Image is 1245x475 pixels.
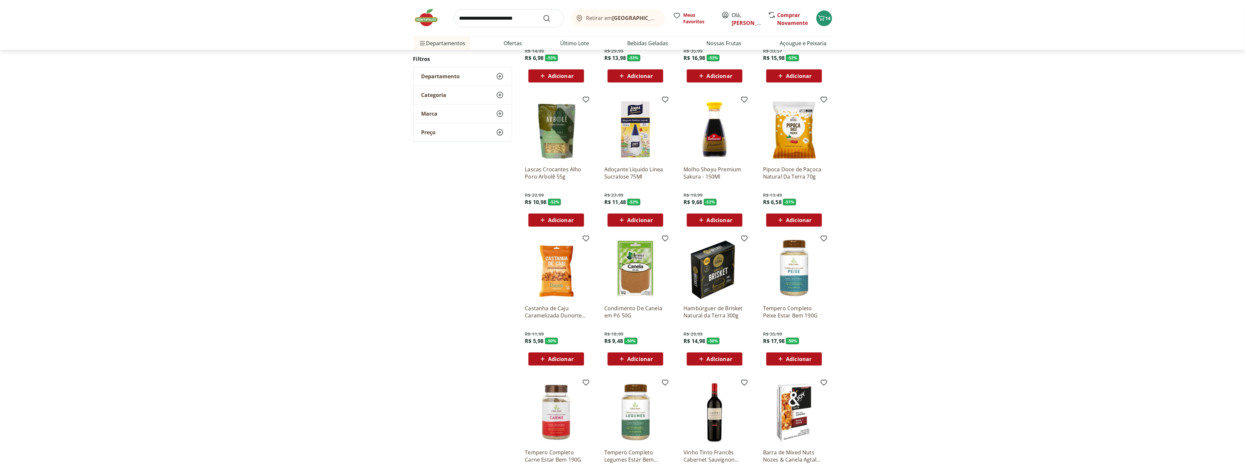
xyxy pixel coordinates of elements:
button: Adicionar [528,69,584,83]
span: R$ 18,99 [604,331,623,337]
img: Hortifruti [413,8,446,28]
span: - 50 % [545,338,558,344]
span: - 53 % [627,55,640,61]
span: - 52 % [627,199,640,205]
span: Adicionar [627,218,653,223]
span: Preço [421,129,436,136]
span: R$ 10,98 [525,199,547,206]
a: Ofertas [504,39,522,47]
button: Menu [418,35,426,51]
b: [GEOGRAPHIC_DATA]/[GEOGRAPHIC_DATA] [612,14,722,22]
span: R$ 13,49 [763,192,782,199]
span: R$ 6,98 [525,54,544,62]
input: search [454,9,564,28]
a: Molho Shoyu Premium Sakura - 150Ml [684,166,746,180]
p: Barra de Mixed Nuts Nozes & Canela Agtal 60g [763,449,825,463]
img: Adoçante Líquido Linea Sucralose 75Ml [604,98,667,161]
p: Adoçante Líquido Linea Sucralose 75Ml [604,166,667,180]
span: Departamentos [418,35,466,51]
img: Molho Shoyu Premium Sakura - 150Ml [684,98,746,161]
span: Adicionar [627,356,653,362]
span: Departamento [421,73,460,80]
span: Adicionar [707,73,732,79]
button: Adicionar [766,69,822,83]
button: Adicionar [687,69,742,83]
span: R$ 33,57 [763,48,782,54]
button: Adicionar [608,214,663,227]
button: Adicionar [687,214,742,227]
span: R$ 29,99 [604,48,623,54]
button: Departamento [414,67,512,85]
button: Adicionar [766,352,822,366]
a: Condimento De Canela em Pó 50G [604,305,667,319]
span: R$ 16,98 [684,54,705,62]
span: 14 [826,15,831,21]
a: Pipoca Doce de Paçoca Natural Da Terra 70g [763,166,825,180]
a: Tempero Completo Legumes Estar Bem 190G [604,449,667,463]
span: - 50 % [624,338,637,344]
span: R$ 29,99 [684,331,703,337]
span: - 51 % [783,199,796,205]
a: Hambúrguer de Brisket Natural da Terra 300g [684,305,746,319]
a: Açougue e Peixaria [780,39,827,47]
span: R$ 9,48 [604,337,623,345]
button: Categoria [414,86,512,104]
span: Meus Favoritos [684,12,714,25]
span: - 52 % [704,199,717,205]
span: Adicionar [707,356,732,362]
span: R$ 19,99 [684,192,703,199]
button: Adicionar [687,352,742,366]
button: Retirar em[GEOGRAPHIC_DATA]/[GEOGRAPHIC_DATA] [572,9,665,28]
h2: Filtros [413,52,512,66]
button: Marca [414,104,512,123]
a: Último Lote [560,39,589,47]
span: R$ 6,58 [763,199,782,206]
span: Adicionar [627,73,653,79]
span: R$ 14,99 [525,48,544,54]
span: - 50 % [786,338,799,344]
img: Vinho Tinto Francês Cabernet Sauvignon Calvet Varietals 750ml [684,381,746,444]
a: Vinho Tinto Francês Cabernet Sauvignon Calvet Varietals 750ml [684,449,746,463]
span: Adicionar [786,73,811,79]
img: Hambúrguer de Brisket Natural da Terra 300g [684,237,746,299]
button: Adicionar [766,214,822,227]
span: R$ 15,98 [763,54,785,62]
span: Adicionar [548,73,574,79]
a: Nossas Frutas [707,39,742,47]
span: R$ 5,98 [525,337,544,345]
span: R$ 13,98 [604,54,626,62]
img: Lascas Crocantes Alho Poro Arbolê 55g [525,98,587,161]
span: Adicionar [786,356,811,362]
img: Tempero Completo Legumes Estar Bem 190G [604,381,667,444]
img: Tempero Completo Carne Estar Bem 190G [525,381,587,444]
span: R$ 11,48 [604,199,626,206]
button: Adicionar [608,69,663,83]
p: Lascas Crocantes Alho Poro Arbolê 55g [525,166,587,180]
img: Castanha de Caju Caramelizada Dunorte 50g [525,237,587,299]
span: Adicionar [786,218,811,223]
button: Adicionar [528,214,584,227]
button: Adicionar [528,352,584,366]
span: R$ 14,98 [684,337,705,345]
span: Adicionar [548,356,574,362]
button: Submit Search [543,14,559,22]
span: R$ 35,99 [684,48,703,54]
span: Adicionar [548,218,574,223]
span: R$ 9,68 [684,199,702,206]
span: - 53 % [707,55,720,61]
button: Carrinho [816,10,832,26]
span: Adicionar [707,218,732,223]
span: R$ 11,99 [525,331,544,337]
p: Tempero Completo Carne Estar Bem 190G [525,449,587,463]
span: Olá, [732,11,761,27]
a: Comprar Novamente [777,11,808,27]
span: R$ 17,98 [763,337,785,345]
span: R$ 35,99 [763,331,782,337]
a: Meus Favoritos [673,12,714,25]
span: R$ 22,99 [525,192,544,199]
